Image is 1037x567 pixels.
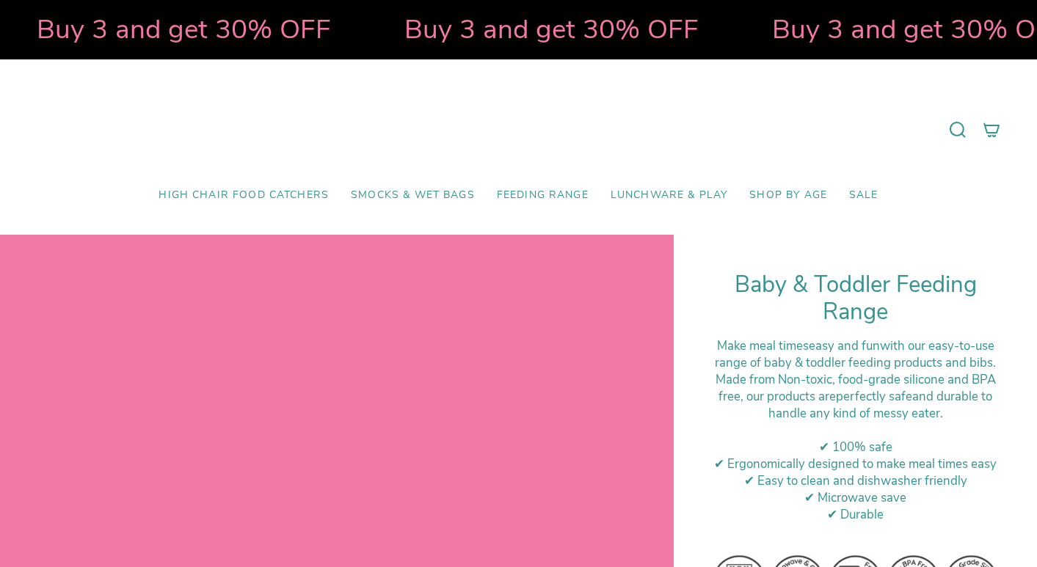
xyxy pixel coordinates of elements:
span: High Chair Food Catchers [159,189,329,202]
strong: perfectly safe [836,388,912,405]
div: ✔ 100% safe [710,439,1000,456]
div: M [710,371,1000,422]
div: ✔ Ergonomically designed to make meal times easy [710,456,1000,472]
a: Mumma’s Little Helpers [392,81,645,178]
span: ✔ Microwave save [804,489,906,506]
span: Smocks & Wet Bags [351,189,475,202]
div: ✔ Easy to clean and dishwasher friendly [710,472,1000,489]
span: Shop by Age [749,189,827,202]
a: SALE [838,178,889,213]
a: High Chair Food Catchers [148,178,340,213]
h1: Baby & Toddler Feeding Range [710,271,1000,326]
span: Lunchware & Play [611,189,727,202]
div: Make meal times with our easy-to-use range of baby & toddler feeding products and bibs. [710,337,1000,371]
span: SALE [849,189,878,202]
a: Feeding Range [486,178,600,213]
strong: Buy 3 and get 30% OFF [404,11,699,48]
a: Smocks & Wet Bags [340,178,486,213]
strong: easy and fun [809,337,880,354]
span: ade from Non-toxic, food-grade silicone and BPA free, our products are and durable to handle any ... [718,371,996,422]
a: Lunchware & Play [600,178,738,213]
span: Feeding Range [497,189,589,202]
strong: Buy 3 and get 30% OFF [37,11,331,48]
div: ✔ Durable [710,506,1000,523]
a: Shop by Age [738,178,838,213]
